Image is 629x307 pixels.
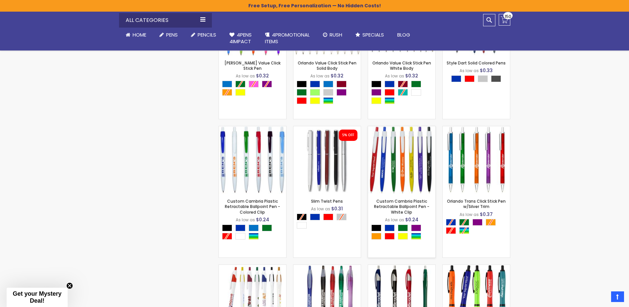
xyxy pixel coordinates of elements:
[219,126,286,132] a: Custom Cambria Plastic Retractable Ballpoint Pen - Colored Clip
[222,225,286,241] div: Select A Color
[310,97,320,104] div: Yellow
[297,222,307,229] div: White
[447,60,506,66] a: Style Dart Solid Colored Pens
[256,72,269,79] span: $0.32
[447,198,506,209] a: Orlando Trans Click Stick Pen w/Silver Trim
[235,225,245,231] div: Blue
[297,81,307,87] div: Black
[133,31,146,38] span: Home
[323,214,333,220] div: Red
[331,205,343,212] span: $0.31
[362,31,384,38] span: Specials
[460,68,479,73] span: As low as
[371,81,381,87] div: Black
[371,225,381,231] div: Black
[310,81,320,87] div: Blue
[385,225,395,231] div: Blue
[297,97,307,104] div: Red
[405,72,418,79] span: $0.32
[411,225,421,231] div: Purple
[405,216,418,223] span: $0.24
[13,290,61,304] span: Get your Mystery Deal!
[262,225,272,231] div: Green
[222,81,286,97] div: Select A Color
[66,282,73,289] button: Close teaser
[153,28,184,42] a: Pens
[224,60,281,71] a: [PERSON_NAME] Value Click Stick Pen
[465,75,474,82] div: Red
[398,233,408,240] div: Yellow
[330,31,342,38] span: Rush
[311,198,343,204] a: Slim Twist Pens
[446,219,510,236] div: Select A Color
[235,89,245,96] div: Yellow
[397,31,410,38] span: Blog
[323,81,333,87] div: Blue Light
[371,233,381,240] div: Orange
[385,233,395,240] div: Red
[293,126,361,194] img: Slim Twist Pens
[342,133,354,138] div: 5% OFF
[331,72,344,79] span: $0.32
[198,31,216,38] span: Pencils
[411,89,421,96] div: White
[222,81,232,87] div: Blue Light
[611,291,624,302] a: Top
[411,233,421,240] div: Assorted
[223,28,258,49] a: 4Pens4impact
[297,81,361,106] div: Select A Color
[505,13,511,20] span: 150
[385,89,395,96] div: Red
[323,97,333,104] div: Assorted
[297,214,361,230] div: Select A Color
[349,28,391,42] a: Specials
[491,75,501,82] div: Smoke
[219,264,286,270] a: Custom Dart Plastic Pens
[368,264,435,270] a: Slimster Bold Advertising Pens
[337,89,346,96] div: Purple
[119,28,153,42] a: Home
[480,67,493,74] span: $0.33
[472,219,482,226] div: Purple
[478,75,488,82] div: Silver
[219,126,286,194] img: Custom Cambria Plastic Retractable Ballpoint Pen - Colored Clip
[480,211,493,218] span: $0.37
[249,233,259,240] div: Assorted
[374,198,429,215] a: Custom Cambria Plastic Retractable Ballpoint Pen - White Clip
[337,81,346,87] div: Burgundy
[460,212,479,217] span: As low as
[236,73,255,79] span: As low as
[293,126,361,132] a: Slim Twist Pens
[249,225,259,231] div: Blue Light
[310,73,330,79] span: As low as
[443,126,510,132] a: Orlando Trans Click Stick Pen w/Silver Trim
[499,14,510,26] a: 150
[391,28,417,42] a: Blog
[298,60,356,71] a: Orlando Value Click Stick Pen Solid Body
[310,214,320,220] div: Blue
[222,225,232,231] div: Black
[225,198,280,215] a: Custom Cambria Plastic Retractable Ballpoint Pen - Colored Clip
[385,73,404,79] span: As low as
[316,28,349,42] a: Rush
[443,264,510,270] a: Neon-Bright Promo Pens - Special Offer
[371,81,435,106] div: Select A Color
[310,89,320,96] div: Green Light
[119,13,212,28] div: All Categories
[385,81,395,87] div: Blue
[236,217,255,223] span: As low as
[443,126,510,194] img: Orlando Trans Click Stick Pen w/Silver Trim
[372,60,431,71] a: Orlando Value Click Stick Pen White Body
[323,89,333,96] div: Grey Light
[235,233,245,240] div: White
[311,206,330,212] span: As low as
[265,31,310,45] span: 4PROMOTIONAL ITEMS
[368,126,435,194] img: Custom Cambria Plastic Retractable Ballpoint Pen - White Clip
[385,97,395,104] div: Assorted
[371,97,381,104] div: Yellow
[385,217,404,223] span: As low as
[297,89,307,96] div: Green
[451,75,504,84] div: Select A Color
[166,31,178,38] span: Pens
[256,216,269,223] span: $0.24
